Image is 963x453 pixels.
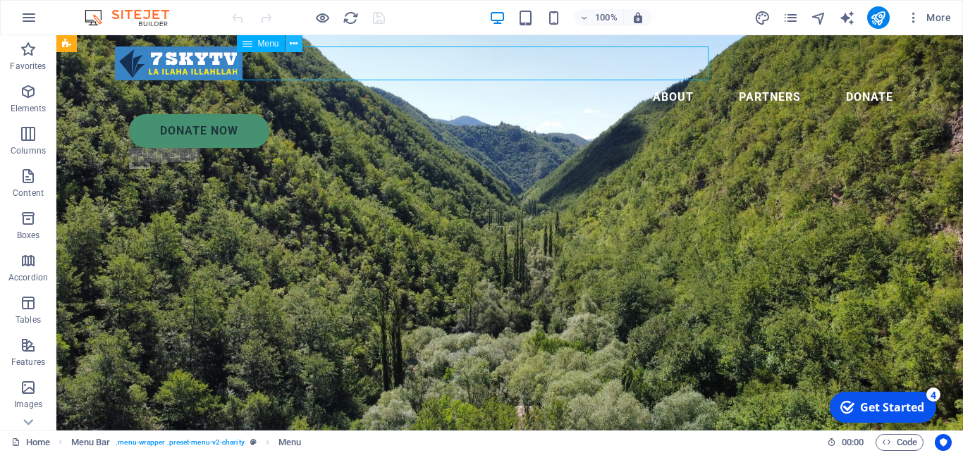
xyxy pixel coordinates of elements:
a: Click to cancel selection. Double-click to open Pages [11,434,50,451]
h6: Session time [827,434,864,451]
p: Content [13,187,44,199]
i: AI Writer [839,10,855,26]
p: Columns [11,145,46,156]
span: 00 00 [842,434,864,451]
span: Code [882,434,917,451]
span: More [907,11,951,25]
i: Reload page [343,10,359,26]
i: On resize automatically adjust zoom level to fit chosen device. [632,11,644,24]
button: publish [867,6,890,29]
button: Click here to leave preview mode and continue editing [314,9,331,26]
p: Favorites [10,61,46,72]
div: 4 [104,1,118,15]
i: Publish [870,10,886,26]
i: Navigator [811,10,827,26]
p: Images [14,399,43,410]
p: Features [11,356,45,368]
nav: breadcrumb [71,434,302,451]
button: Code [876,434,924,451]
p: Boxes [17,230,40,241]
button: More [901,6,957,29]
button: navigator [811,9,828,26]
div: Get Started 4 items remaining, 20% complete [8,6,114,37]
i: This element is a customizable preset [250,438,257,446]
button: design [754,9,771,26]
i: Design (Ctrl+Alt+Y) [754,10,771,26]
button: text_generator [839,9,856,26]
div: Get Started [38,13,102,29]
button: Usercentrics [935,434,952,451]
i: Pages (Ctrl+Alt+S) [783,10,799,26]
img: Editor Logo [81,9,187,26]
p: Elements [11,103,47,114]
button: reload [342,9,359,26]
button: 100% [574,9,624,26]
button: pages [783,9,799,26]
span: Click to select. Double-click to edit [71,434,111,451]
p: Tables [16,314,41,325]
h6: 100% [595,9,618,26]
span: Menu [258,39,279,48]
p: Accordion [8,272,48,283]
span: : [852,437,854,447]
span: Click to select. Double-click to edit [278,434,301,451]
span: . menu-wrapper .preset-menu-v2-charity [116,434,244,451]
